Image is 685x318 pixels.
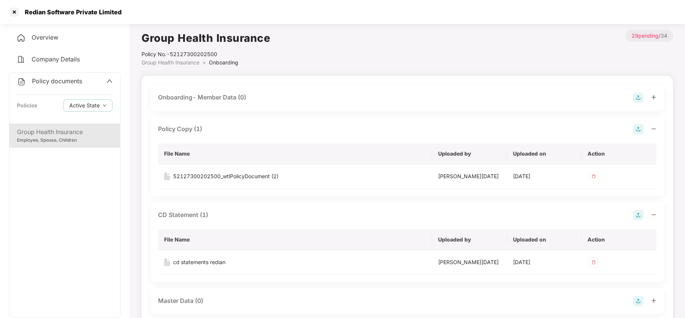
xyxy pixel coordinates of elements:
[651,298,656,303] span: plus
[581,144,656,164] th: Action
[633,210,644,220] img: svg+xml;base64,PHN2ZyB4bWxucz0iaHR0cDovL3d3dy53My5vcmcvMjAwMC9zdmciIHdpZHRoPSIyOCIgaGVpZ2h0PSIyOC...
[626,30,673,42] p: / 34
[513,172,576,180] div: [DATE]
[17,77,26,86] img: svg+xml;base64,PHN2ZyB4bWxucz0iaHR0cDovL3d3dy53My5vcmcvMjAwMC9zdmciIHdpZHRoPSIyNCIgaGVpZ2h0PSIyNC...
[438,172,501,180] div: [PERSON_NAME][DATE]
[32,34,58,41] span: Overview
[69,101,100,110] span: Active State
[432,144,507,164] th: Uploaded by
[588,170,600,182] img: svg+xml;base64,PHN2ZyB4bWxucz0iaHR0cDovL3d3dy53My5vcmcvMjAwMC9zdmciIHdpZHRoPSIzMiIgaGVpZ2h0PSIzMi...
[581,229,656,250] th: Action
[432,229,507,250] th: Uploaded by
[438,258,501,266] div: [PERSON_NAME][DATE]
[651,95,656,100] span: plus
[633,296,644,306] img: svg+xml;base64,PHN2ZyB4bWxucz0iaHR0cDovL3d3dy53My5vcmcvMjAwMC9zdmciIHdpZHRoPSIyOCIgaGVpZ2h0PSIyOC...
[633,92,644,103] img: svg+xml;base64,PHN2ZyB4bWxucz0iaHR0cDovL3d3dy53My5vcmcvMjAwMC9zdmciIHdpZHRoPSIyOCIgaGVpZ2h0PSIyOC...
[632,32,659,39] span: 29 pending
[202,59,206,66] span: >
[651,126,656,131] span: minus
[173,258,225,266] div: cd statements redian
[651,212,656,217] span: minus
[158,93,246,102] div: Onboarding- Member Data (0)
[209,59,238,66] span: Onboarding
[633,124,644,135] img: svg+xml;base64,PHN2ZyB4bWxucz0iaHR0cDovL3d3dy53My5vcmcvMjAwMC9zdmciIHdpZHRoPSIyOCIgaGVpZ2h0PSIyOC...
[158,124,202,134] div: Policy Copy (1)
[158,229,432,250] th: File Name
[588,256,600,268] img: svg+xml;base64,PHN2ZyB4bWxucz0iaHR0cDovL3d3dy53My5vcmcvMjAwMC9zdmciIHdpZHRoPSIzMiIgaGVpZ2h0PSIzMi...
[158,296,203,306] div: Master Data (0)
[142,50,270,58] div: Policy No.- 52127300202500
[142,30,270,46] h1: Group Health Insurance
[507,229,582,250] th: Uploaded on
[17,101,37,110] div: Policies
[107,78,113,84] span: up
[32,55,80,63] span: Company Details
[17,34,26,43] img: svg+xml;base64,PHN2ZyB4bWxucz0iaHR0cDovL3d3dy53My5vcmcvMjAwMC9zdmciIHdpZHRoPSIyNCIgaGVpZ2h0PSIyNC...
[513,258,576,266] div: [DATE]
[507,144,582,164] th: Uploaded on
[164,258,170,266] img: svg+xml;base64,PHN2ZyB4bWxucz0iaHR0cDovL3d3dy53My5vcmcvMjAwMC9zdmciIHdpZHRoPSIxNiIgaGVpZ2h0PSIyMC...
[17,127,113,137] div: Group Health Insurance
[17,137,113,144] div: Employee, Spouse, Children
[63,99,113,112] button: Active Statedown
[103,104,107,108] span: down
[32,77,82,85] span: Policy documents
[158,210,208,220] div: CD Statement (1)
[20,8,122,16] div: Redian Software Private Limited
[164,173,170,180] img: svg+xml;base64,PHN2ZyB4bWxucz0iaHR0cDovL3d3dy53My5vcmcvMjAwMC9zdmciIHdpZHRoPSIxNiIgaGVpZ2h0PSIyMC...
[17,55,26,64] img: svg+xml;base64,PHN2ZyB4bWxucz0iaHR0cDovL3d3dy53My5vcmcvMjAwMC9zdmciIHdpZHRoPSIyNCIgaGVpZ2h0PSIyNC...
[142,59,199,66] span: Group Health Insurance
[158,144,432,164] th: File Name
[173,172,279,180] div: 52127300202500_wtlPolicyDocument (2)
